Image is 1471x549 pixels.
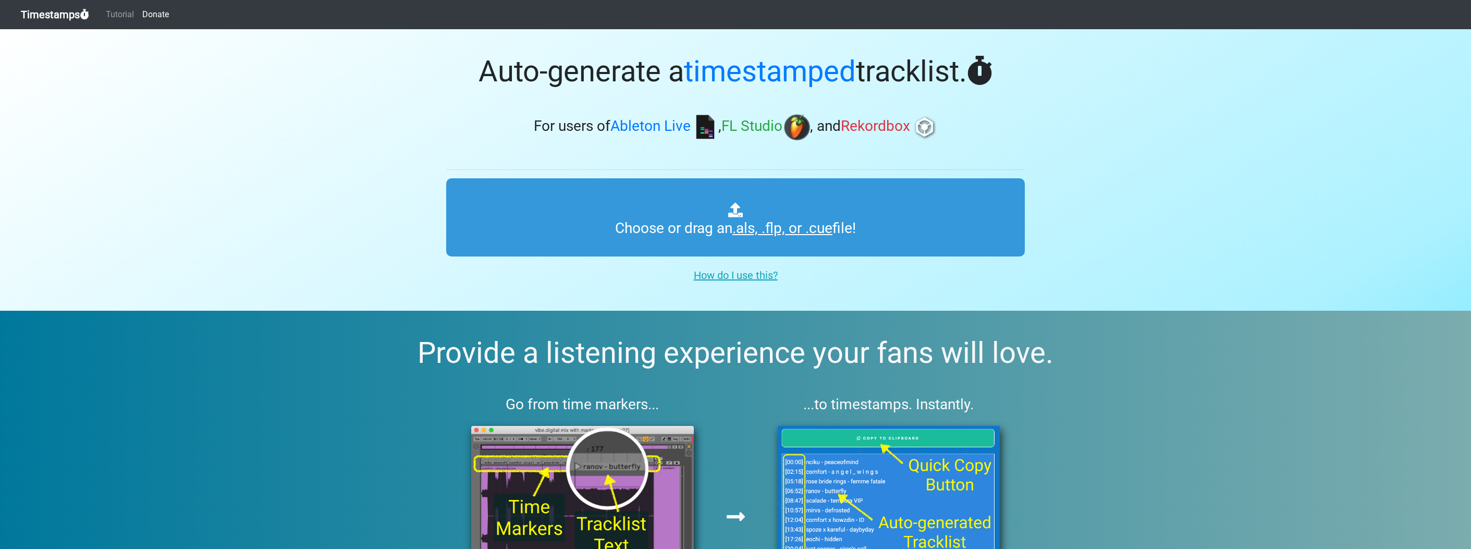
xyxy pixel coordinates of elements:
[21,4,89,25] a: Timestamps
[753,396,1025,413] h3: ...to timestamps. Instantly.
[102,4,138,25] a: Tutorial
[841,118,910,135] span: Rekordbox
[446,114,1025,140] h3: For users of , , and
[446,396,719,413] h3: Go from time markers...
[684,54,856,89] span: timestamped
[694,269,778,282] u: How do I use this?
[25,336,1446,371] h2: Provide a listening experience your fans will love.
[912,114,938,140] img: rb.png
[138,4,173,25] a: Donate
[721,118,782,135] span: FL Studio
[610,118,691,135] span: Ableton Live
[692,114,718,140] img: ableton.png
[446,54,1025,89] h1: Auto-generate a tracklist.
[784,114,810,140] img: fl.png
